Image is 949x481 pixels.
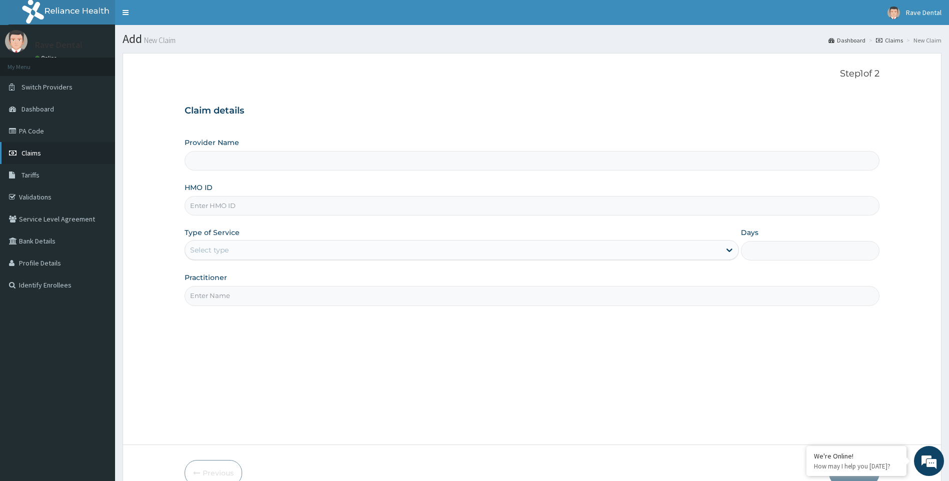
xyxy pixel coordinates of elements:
[22,170,40,179] span: Tariffs
[190,245,229,255] div: Select type
[5,30,28,52] img: User Image
[741,227,758,237] label: Days
[185,68,880,79] p: Step 1 of 2
[22,148,41,157] span: Claims
[828,36,865,44] a: Dashboard
[35,54,59,61] a: Online
[185,182,213,192] label: HMO ID
[185,227,240,237] label: Type of Service
[185,272,227,282] label: Practitioner
[185,105,880,116] h3: Claim details
[906,8,941,17] span: Rave Dental
[876,36,903,44] a: Claims
[185,196,880,215] input: Enter HMO ID
[814,451,899,460] div: We're Online!
[35,40,83,49] p: Rave Dental
[814,462,899,470] p: How may I help you today?
[123,32,941,45] h1: Add
[185,137,239,147] label: Provider Name
[22,82,73,91] span: Switch Providers
[22,104,54,113] span: Dashboard
[142,36,176,44] small: New Claim
[185,286,880,305] input: Enter Name
[887,6,900,19] img: User Image
[904,36,941,44] li: New Claim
